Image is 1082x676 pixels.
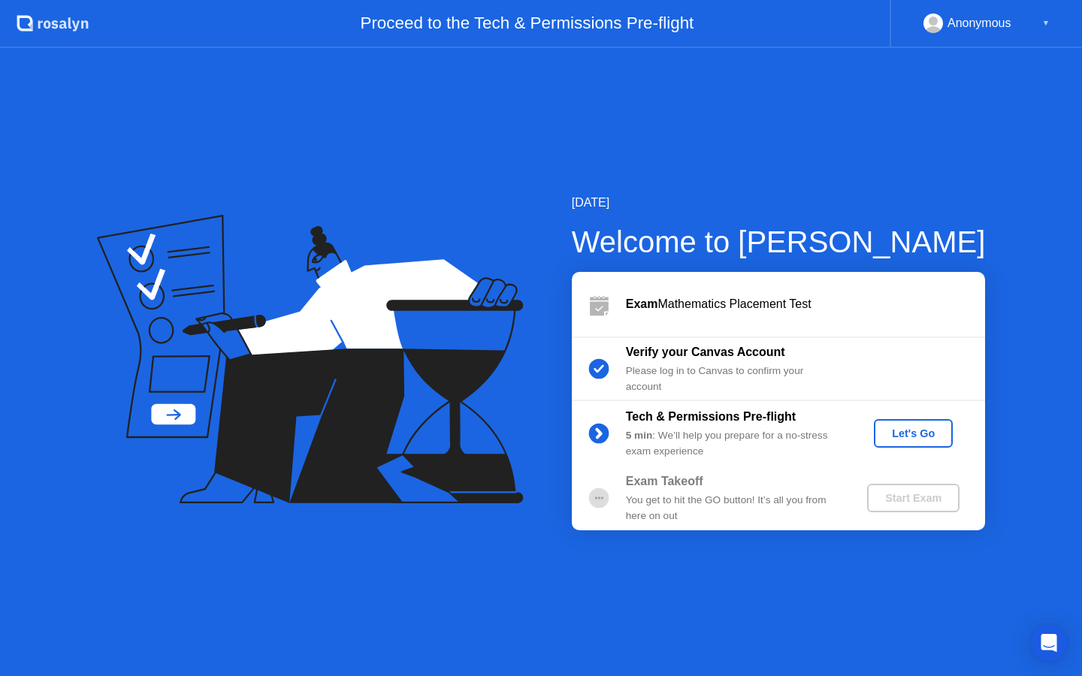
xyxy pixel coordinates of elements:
b: Exam Takeoff [626,475,703,487]
b: 5 min [626,430,653,441]
div: Welcome to [PERSON_NAME] [572,219,986,264]
b: Tech & Permissions Pre-flight [626,410,796,423]
div: Start Exam [873,492,954,504]
div: [DATE] [572,194,986,212]
div: Please log in to Canvas to confirm your account [626,364,842,394]
div: Anonymous [948,14,1011,33]
b: Verify your Canvas Account [626,346,785,358]
div: ▼ [1042,14,1050,33]
div: Let's Go [880,427,947,439]
div: Mathematics Placement Test [626,295,985,313]
div: Open Intercom Messenger [1031,625,1067,661]
div: : We’ll help you prepare for a no-stress exam experience [626,428,842,459]
div: You get to hit the GO button! It’s all you from here on out [626,493,842,524]
button: Start Exam [867,484,960,512]
button: Let's Go [874,419,953,448]
b: Exam [626,297,658,310]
